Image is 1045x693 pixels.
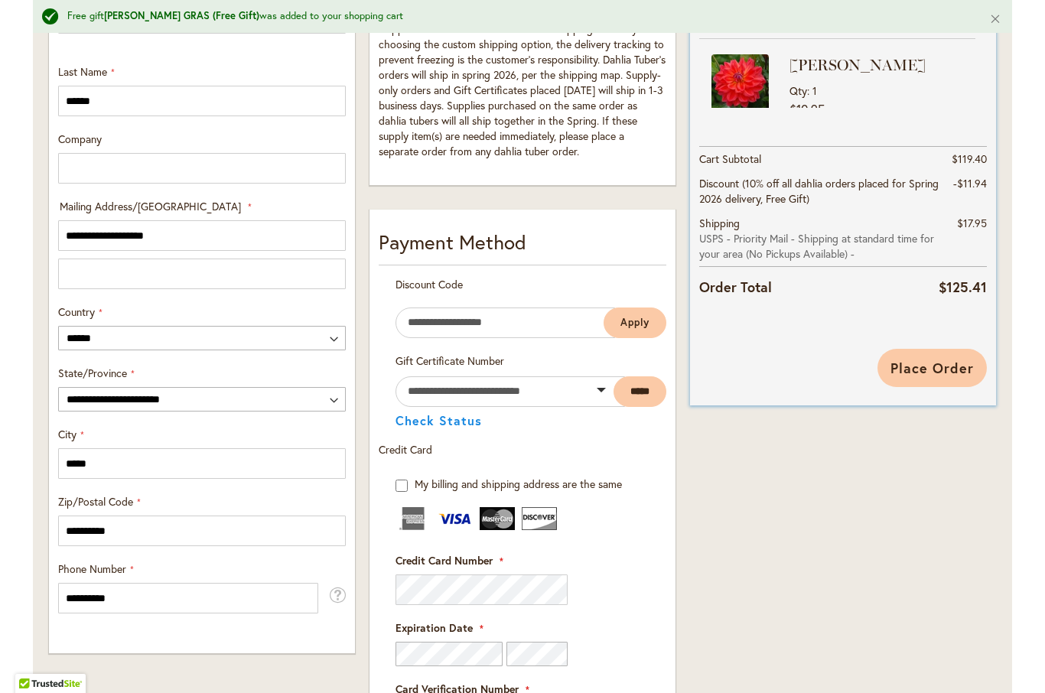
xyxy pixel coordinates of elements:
[379,442,432,457] span: Credit Card
[789,101,825,117] span: $10.95
[789,83,807,98] span: Qty
[620,316,649,329] span: Apply
[58,494,133,509] span: Zip/Postal Code
[67,9,966,24] div: Free gift was added to your shopping cart
[11,639,54,682] iframe: Launch Accessibility Center
[58,304,95,319] span: Country
[812,83,817,98] span: 1
[396,277,463,291] span: Discount Code
[58,64,107,79] span: Last Name
[60,199,241,213] span: Mailing Address/[GEOGRAPHIC_DATA]
[711,54,769,112] img: COOPER BLAINE
[877,349,987,387] button: Place Order
[396,507,431,530] img: American Express
[699,275,772,298] strong: Order Total
[604,307,666,338] button: Apply
[379,228,666,265] div: Payment Method
[789,54,972,76] strong: [PERSON_NAME]
[957,216,987,230] span: $17.95
[939,278,987,296] span: $125.41
[58,366,127,380] span: State/Province
[58,427,77,441] span: City
[953,176,987,190] span: -$11.94
[699,216,740,230] span: Shipping
[379,2,666,167] td: The custom shipping option allows you to have your dahlias shipped earlier or later than standard...
[104,9,259,22] strong: [PERSON_NAME] GRAS (Free Gift)
[952,151,987,166] span: $119.40
[396,620,473,635] span: Expiration Date
[890,359,974,377] span: Place Order
[438,507,473,530] img: Visa
[58,561,126,576] span: Phone Number
[699,147,939,172] th: Cart Subtotal
[480,507,515,530] img: MasterCard
[396,553,493,568] span: Credit Card Number
[396,353,504,368] span: Gift Certificate Number
[415,477,622,491] span: My billing and shipping address are the same
[522,507,557,530] img: Discover
[396,415,482,427] button: Check Status
[699,231,939,262] span: USPS - Priority Mail - Shipping at standard time for your area (No Pickups Available) -
[699,176,939,206] span: Discount (10% off all dahlia orders placed for Spring 2026 delivery, Free Gift)
[58,132,102,146] span: Company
